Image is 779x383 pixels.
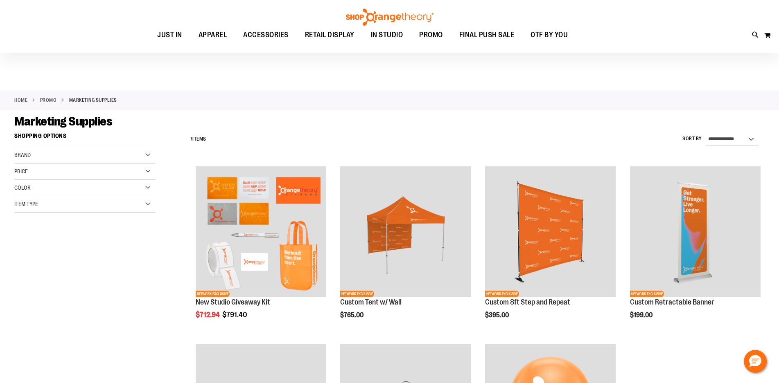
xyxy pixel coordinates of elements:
span: JUST IN [157,26,182,44]
a: Custom Tent w/ Wall [340,298,402,306]
img: Shop Orangetheory [345,9,435,26]
span: OTF BY YOU [531,26,568,44]
div: product [481,162,620,339]
span: APPAREL [199,26,227,44]
span: $765.00 [340,311,365,319]
button: Hello, have a question? Let’s chat. [744,350,767,373]
span: $712.94 [196,311,221,319]
a: PROMO [411,26,451,44]
span: $395.00 [485,311,510,319]
span: NETWORK EXCLUSIVE [340,291,374,297]
strong: Shopping Options [14,129,156,147]
a: OTF Custom Tent w/single sided wall OrangeNETWORK EXCLUSIVE [340,166,471,298]
h2: Items [190,133,206,146]
label: Sort By [682,135,702,142]
span: NETWORK EXCLUSIVE [630,291,664,297]
span: Price [14,168,28,175]
span: PROMO [419,26,443,44]
span: FINAL PUSH SALE [459,26,515,44]
a: RETAIL DISPLAY [297,26,363,45]
a: New Studio Giveaway KitNETWORK EXCLUSIVE [196,166,326,298]
div: product [192,162,330,339]
div: product [626,162,765,339]
img: OTF Custom Retractable Banner Orange [630,166,761,297]
span: RETAIL DISPLAY [305,26,355,44]
strong: Marketing Supplies [69,96,117,104]
span: $791.40 [222,311,248,319]
span: NETWORK EXCLUSIVE [196,291,230,297]
div: product [336,162,475,339]
a: OTF 8ft Step and RepeatNETWORK EXCLUSIVE [485,166,616,298]
a: FINAL PUSH SALE [451,26,523,45]
a: Custom Retractable Banner [630,298,714,306]
a: Home [14,96,27,104]
a: ACCESSORIES [235,26,297,45]
span: $199.00 [630,311,654,319]
span: 7 [190,136,193,142]
a: IN STUDIO [363,26,411,45]
a: APPAREL [190,26,235,45]
span: NETWORK EXCLUSIVE [485,291,519,297]
span: ACCESSORIES [243,26,289,44]
a: New Studio Giveaway Kit [196,298,270,306]
span: Marketing Supplies [14,114,112,128]
a: PROMO [40,96,57,104]
span: IN STUDIO [371,26,403,44]
span: Brand [14,152,31,158]
img: New Studio Giveaway Kit [196,166,326,297]
a: Custom 8ft Step and Repeat [485,298,570,306]
a: OTF BY YOU [522,26,576,45]
a: OTF Custom Retractable Banner OrangeNETWORK EXCLUSIVE [630,166,761,298]
img: OTF Custom Tent w/single sided wall Orange [340,166,471,297]
a: JUST IN [149,26,190,45]
img: OTF 8ft Step and Repeat [485,166,616,297]
span: Item Type [14,201,38,207]
span: Color [14,184,31,191]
